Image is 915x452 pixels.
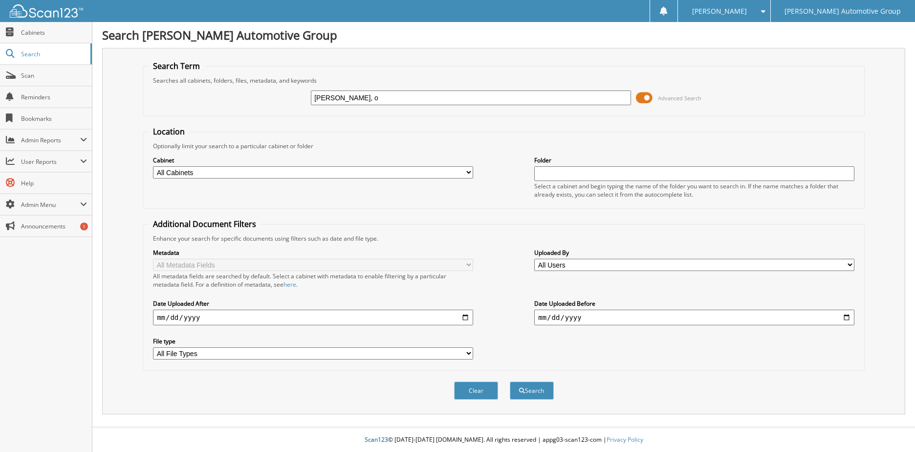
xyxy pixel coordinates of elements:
span: Admin Reports [21,136,80,144]
label: Uploaded By [534,249,854,257]
legend: Search Term [148,61,205,71]
span: Reminders [21,93,87,101]
span: Admin Menu [21,201,80,209]
div: 1 [80,223,88,230]
img: scan123-logo-white.svg [10,4,83,18]
label: Metadata [153,249,473,257]
span: Help [21,179,87,187]
button: Clear [454,382,498,400]
div: © [DATE]-[DATE] [DOMAIN_NAME]. All rights reserved | appg03-scan123-com | [92,428,915,452]
div: Select a cabinet and begin typing the name of the folder you want to search in. If the name match... [534,182,854,199]
input: end [534,310,854,325]
legend: Location [148,126,190,137]
span: Scan [21,71,87,80]
label: Date Uploaded Before [534,299,854,308]
span: [PERSON_NAME] [692,8,747,14]
span: [PERSON_NAME] Automotive Group [784,8,901,14]
span: Search [21,50,86,58]
div: Enhance your search for specific documents using filters such as date and file type. [148,234,859,243]
div: Searches all cabinets, folders, files, metadata, and keywords [148,76,859,85]
label: Folder [534,156,854,164]
input: start [153,310,473,325]
legend: Additional Document Filters [148,219,261,229]
a: here [283,280,296,289]
span: Scan123 [365,435,388,444]
span: Cabinets [21,28,87,37]
span: Announcements [21,222,87,230]
button: Search [510,382,554,400]
span: User Reports [21,158,80,166]
div: All metadata fields are searched by default. Select a cabinet with metadata to enable filtering b... [153,272,473,289]
label: Cabinet [153,156,473,164]
span: Bookmarks [21,114,87,123]
a: Privacy Policy [607,435,643,444]
label: File type [153,337,473,345]
span: Advanced Search [658,94,701,102]
label: Date Uploaded After [153,299,473,308]
iframe: Chat Widget [866,405,915,452]
h1: Search [PERSON_NAME] Automotive Group [102,27,905,43]
div: Optionally limit your search to a particular cabinet or folder [148,142,859,150]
